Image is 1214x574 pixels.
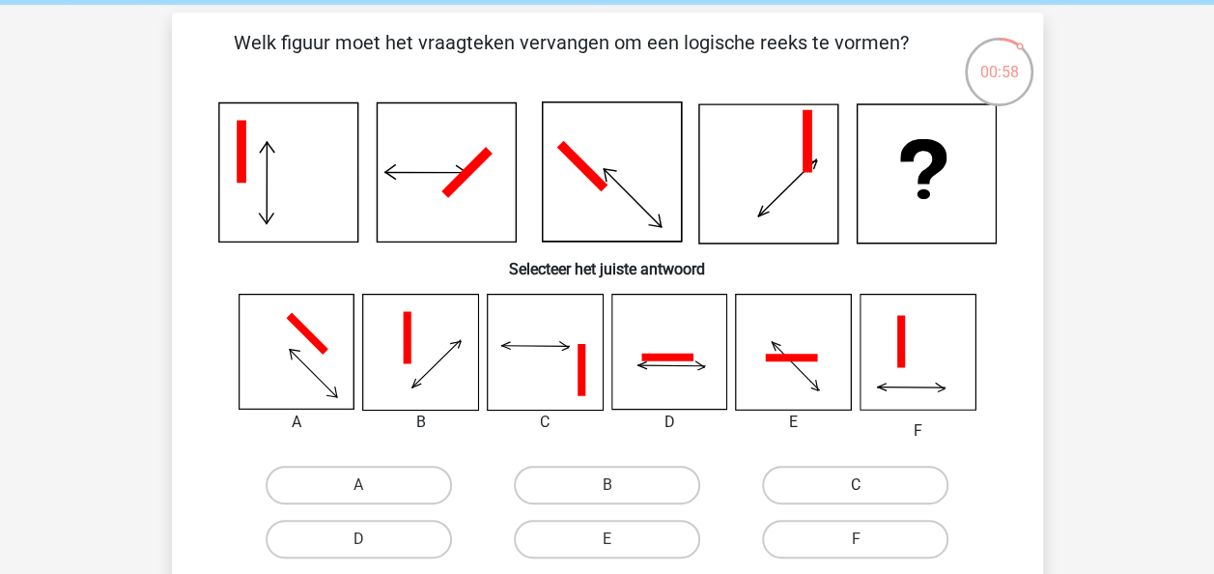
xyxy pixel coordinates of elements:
[203,28,940,86] p: Welk figuur moet het vraagteken vervangen om een logische reeks te vormen?
[720,411,866,434] div: E
[762,466,948,504] label: C
[266,466,452,504] label: A
[845,419,991,443] div: F
[266,520,452,559] label: D
[348,411,494,434] div: B
[597,411,743,434] div: D
[963,36,1035,84] div: 00:58
[203,244,1012,278] h6: Selecteer het juiste antwoord
[514,520,700,559] label: E
[762,520,948,559] label: F
[472,411,618,434] div: C
[224,411,370,434] div: A
[514,466,700,504] label: B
